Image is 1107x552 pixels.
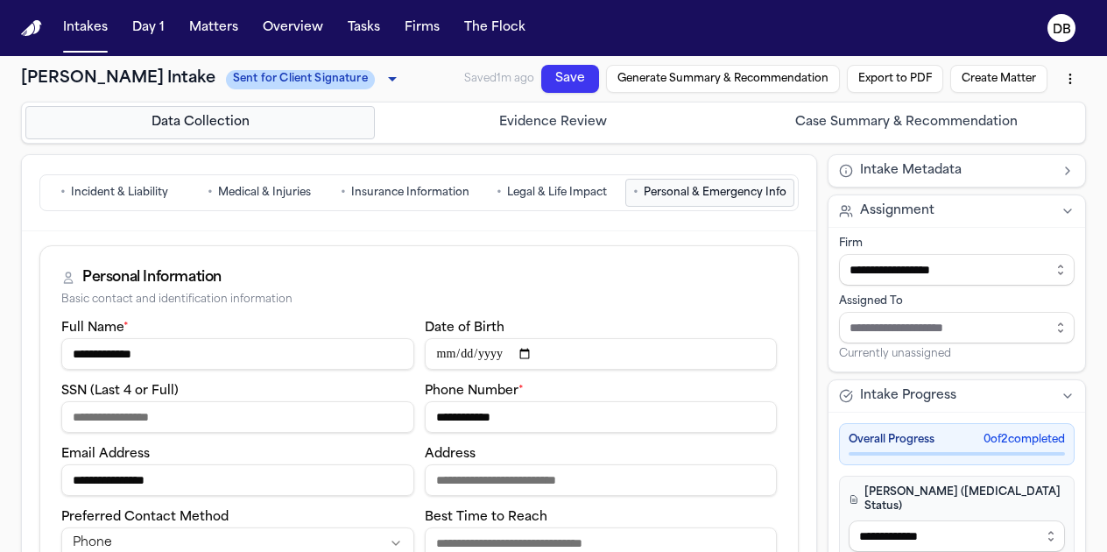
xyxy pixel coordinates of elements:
[398,12,447,44] button: Firms
[839,347,951,361] span: Currently unassigned
[839,254,1075,286] input: Select firm
[61,511,229,524] label: Preferred Contact Method
[860,202,934,220] span: Assignment
[208,184,213,202] span: •
[61,294,777,307] div: Basic contact and identification information
[1050,116,1085,151] button: More actions
[828,380,1085,412] button: Intake Progress
[378,106,728,139] button: Go to Evidence Review step
[351,186,469,200] span: Insurance Information
[61,338,414,370] input: Full name
[256,12,330,44] button: Overview
[732,106,1082,139] button: Go to Case Summary & Recommendation step
[56,12,115,44] button: Intakes
[61,322,129,335] label: Full Name
[625,179,794,207] button: Go to Personal & Emergency Info
[61,464,414,496] input: Email address
[984,433,1065,447] span: 0 of 2 completed
[604,70,840,123] button: Generate Summary & Recommendation
[539,64,600,98] button: Save
[828,195,1085,227] button: Assignment
[481,179,622,207] button: Go to Legal & Life Impact
[188,179,329,207] button: Go to Medical & Injuries
[860,162,962,180] span: Intake Metadata
[341,12,387,44] button: Tasks
[507,186,607,200] span: Legal & Life Impact
[457,12,532,44] button: The Flock
[839,294,1075,308] div: Assigned To
[633,184,638,202] span: •
[44,179,185,207] button: Go to Incident & Liability
[839,312,1075,343] input: Assign to staff member
[497,184,502,202] span: •
[839,237,1075,251] div: Firm
[947,106,1047,144] button: Create Matter
[60,184,66,202] span: •
[644,186,786,200] span: Personal & Emergency Info
[125,12,172,44] button: Day 1
[182,12,245,44] button: Matters
[21,20,42,37] img: Finch Logo
[425,338,778,370] input: Date of birth
[218,186,311,200] span: Medical & Injuries
[849,485,1065,513] h4: [PERSON_NAME] ([MEDICAL_DATA] Status)
[71,186,168,200] span: Incident & Liability
[464,64,535,81] span: Saved 1m ago
[425,322,504,335] label: Date of Birth
[425,464,778,496] input: Address
[61,385,179,398] label: SSN (Last 4 or Full)
[61,448,150,461] label: Email Address
[333,179,477,207] button: Go to Insurance Information
[425,511,547,524] label: Best Time to Reach
[82,267,222,288] div: Personal Information
[425,448,476,461] label: Address
[844,96,943,133] button: Export to PDF
[860,387,956,405] span: Intake Progress
[21,20,42,37] a: Home
[25,106,1082,139] nav: Intake steps
[849,433,934,447] span: Overall Progress
[828,155,1085,187] button: Intake Metadata
[425,401,778,433] input: Phone number
[341,184,346,202] span: •
[25,106,375,139] button: Go to Data Collection step
[61,401,414,433] input: SSN
[425,385,524,398] label: Phone Number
